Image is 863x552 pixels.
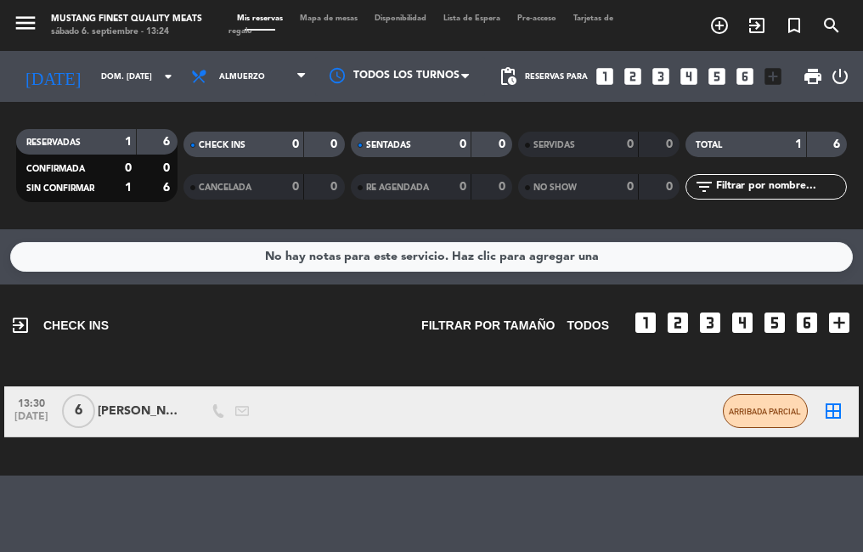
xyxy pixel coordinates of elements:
i: turned_in_not [784,15,804,36]
i: looks_3 [697,309,724,336]
strong: 0 [627,138,634,150]
span: ARRIBADA PARCIAL [729,407,801,416]
strong: 0 [460,138,466,150]
span: 13:30 [10,392,53,412]
strong: 0 [163,162,173,174]
i: looks_5 [706,65,728,87]
i: add_circle_outline [709,15,730,36]
span: Pre-acceso [509,14,565,22]
strong: 0 [666,138,676,150]
span: NO SHOW [533,183,577,192]
i: add_box [826,309,853,336]
i: power_settings_new [830,66,850,87]
i: menu [13,10,38,36]
span: RESERVADAS [26,138,81,147]
span: print [803,66,823,87]
i: exit_to_app [747,15,767,36]
strong: 0 [499,138,509,150]
i: looks_two [622,65,644,87]
strong: 6 [833,138,843,150]
i: exit_to_app [10,315,31,335]
strong: 6 [163,136,173,148]
i: looks_3 [650,65,672,87]
strong: 0 [292,181,299,193]
strong: 0 [292,138,299,150]
input: Filtrar por nombre... [714,177,846,196]
span: Disponibilidad [366,14,435,22]
strong: 0 [125,162,132,174]
i: looks_6 [793,309,821,336]
span: Reservas para [525,72,588,82]
i: add_box [762,65,784,87]
i: looks_6 [734,65,756,87]
span: CONFIRMADA [26,165,85,173]
i: arrow_drop_down [158,66,178,87]
div: Mustang Finest Quality Meats [51,13,202,25]
span: pending_actions [498,66,518,87]
span: 6 [62,394,95,428]
span: Mapa de mesas [291,14,366,22]
div: LOG OUT [830,51,850,102]
button: menu [13,10,38,41]
strong: 0 [627,181,634,193]
i: border_all [823,401,843,421]
strong: 0 [330,181,341,193]
i: search [821,15,842,36]
i: filter_list [694,177,714,197]
strong: 0 [499,181,509,193]
span: CHECK INS [10,315,109,335]
i: looks_one [632,309,659,336]
span: SIN CONFIRMAR [26,184,94,193]
span: [DATE] [10,411,53,431]
span: Lista de Espera [435,14,509,22]
strong: 0 [666,181,676,193]
strong: 0 [460,181,466,193]
i: looks_4 [678,65,700,87]
strong: 1 [125,182,132,194]
i: looks_5 [761,309,788,336]
strong: 1 [125,136,132,148]
span: TODOS [567,316,609,335]
span: TOTAL [696,141,722,149]
span: CHECK INS [199,141,245,149]
i: looks_two [664,309,691,336]
strong: 6 [163,182,173,194]
div: No hay notas para este servicio. Haz clic para agregar una [265,247,599,267]
span: RE AGENDADA [366,183,429,192]
i: looks_4 [729,309,756,336]
span: SENTADAS [366,141,411,149]
span: CANCELADA [199,183,251,192]
span: Mis reservas [228,14,291,22]
strong: 1 [795,138,802,150]
span: SERVIDAS [533,141,575,149]
span: Almuerzo [219,72,265,82]
span: Filtrar por tamaño [421,316,555,335]
button: ARRIBADA PARCIAL [723,394,808,428]
div: [PERSON_NAME] [98,402,183,421]
i: [DATE] [13,59,93,93]
i: looks_one [594,65,616,87]
div: sábado 6. septiembre - 13:24 [51,25,202,38]
strong: 0 [330,138,341,150]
